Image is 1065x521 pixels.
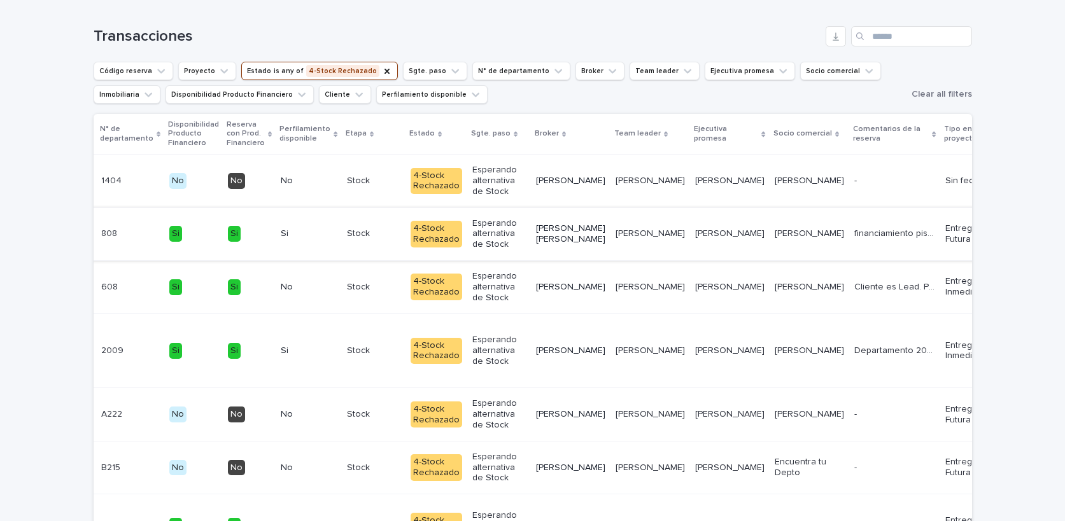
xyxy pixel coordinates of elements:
[94,85,160,104] button: Inmobiliaria
[854,343,938,356] p: Departamento 2009 Estacionamiento 30 Aporte Inmobiliaria 9,17%* 384,30 UF Abono Transferencia al ...
[536,462,605,473] p: [PERSON_NAME]
[471,127,511,141] p: Sgte. paso
[347,228,400,239] p: Stock
[695,462,765,473] p: [PERSON_NAME]
[694,122,759,146] p: Ejecutiva promesa
[945,276,999,298] p: Entrega Inmediata
[854,460,859,473] p: -
[616,228,685,239] p: [PERSON_NAME]
[695,282,765,293] p: [PERSON_NAME]
[101,173,124,186] p: 1404
[94,27,821,46] h1: Transacciones
[411,274,462,300] div: 4-Stock Rechazado
[945,223,999,245] p: Entrega Futura
[169,226,182,242] div: Si
[347,282,400,293] p: Stock
[536,345,605,356] p: [PERSON_NAME]
[472,335,526,366] p: Esperando alternativa de Stock
[281,176,336,186] p: No
[775,409,844,420] p: [PERSON_NAME]
[536,223,605,245] p: [PERSON_NAME] [PERSON_NAME]
[347,345,400,356] p: Stock
[536,176,605,186] p: [PERSON_NAME]
[169,460,187,476] div: No
[403,62,467,80] button: Sgte. paso
[773,127,832,141] p: Socio comercial
[775,457,844,478] p: Encuentra tu Depto
[281,462,336,473] p: No
[616,345,685,356] p: [PERSON_NAME]
[472,218,526,250] p: Esperando alternativa de Stock
[536,409,605,420] p: [PERSON_NAME]
[854,406,859,420] p: -
[281,409,336,420] p: No
[169,406,187,422] div: No
[347,409,400,420] p: Stock
[472,165,526,197] p: Esperando alternativa de Stock
[411,454,462,481] div: 4-Stock Rechazado
[241,62,398,80] button: Estado
[945,340,999,362] p: Entrega Inmediata
[616,176,685,186] p: [PERSON_NAME]
[944,122,993,146] p: Tipo entrega proyecto
[409,127,435,141] p: Estado
[101,406,125,420] p: A222
[472,271,526,303] p: Esperando alternativa de Stock
[228,460,245,476] div: No
[319,85,371,104] button: Cliente
[575,62,624,80] button: Broker
[695,345,765,356] p: [PERSON_NAME]
[228,406,245,422] div: No
[411,168,462,195] div: 4-Stock Rechazado
[281,345,336,356] p: Si
[945,404,999,426] p: Entrega Futura
[945,457,999,478] p: Entrega Futura
[854,226,938,239] p: financiamiento pistos, pie cuotas SMART
[228,226,241,242] div: Si
[346,127,367,141] p: Etapa
[227,118,265,150] p: Reserva con Prod. Financiero
[178,62,236,80] button: Proyecto
[100,122,153,146] p: N° de departamento
[411,338,462,365] div: 4-Stock Rechazado
[912,90,972,99] span: Clear all filters
[472,62,570,80] button: N° de departamento
[775,345,844,356] p: [PERSON_NAME]
[94,62,173,80] button: Código reserva
[616,462,685,473] p: [PERSON_NAME]
[376,85,488,104] button: Perfilamiento disponible
[228,173,245,189] div: No
[854,173,859,186] p: -
[854,279,938,293] p: Cliente es Lead. Precio solicitado de UF2.787 según planilla de Cyber. Cliente quiere hacer MULTI...
[101,343,126,356] p: 2009
[775,176,844,186] p: [PERSON_NAME]
[616,409,685,420] p: [PERSON_NAME]
[169,279,182,295] div: Si
[411,221,462,247] div: 4-Stock Rechazado
[705,62,795,80] button: Ejecutiva promesa
[906,85,972,104] button: Clear all filters
[228,343,241,359] div: Si
[800,62,881,80] button: Socio comercial
[472,398,526,430] p: Esperando alternativa de Stock
[630,62,700,80] button: Team leader
[536,282,605,293] p: [PERSON_NAME]
[347,462,400,473] p: Stock
[281,282,336,293] p: No
[775,282,844,293] p: [PERSON_NAME]
[168,118,219,150] p: Disponibilidad Producto Financiero
[614,127,661,141] p: Team leader
[279,122,330,146] p: Perfilamiento disponible
[411,401,462,428] div: 4-Stock Rechazado
[281,228,336,239] p: Si
[101,279,120,293] p: 608
[347,176,400,186] p: Stock
[775,228,844,239] p: [PERSON_NAME]
[695,176,765,186] p: [PERSON_NAME]
[851,26,972,46] input: Search
[945,176,999,186] p: Sin fecha
[472,452,526,483] p: Esperando alternativa de Stock
[695,228,765,239] p: [PERSON_NAME]
[695,409,765,420] p: [PERSON_NAME]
